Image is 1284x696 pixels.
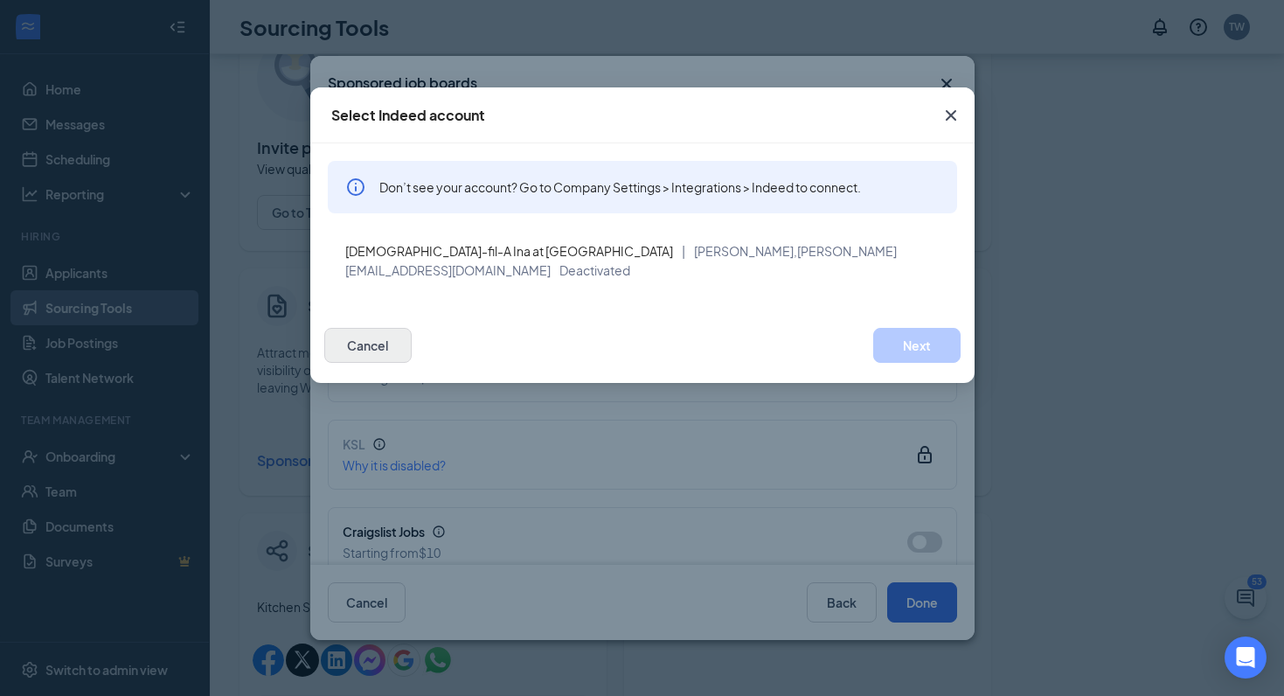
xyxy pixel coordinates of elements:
[559,262,630,278] span: Deactivated
[927,87,975,143] button: Close
[345,177,366,198] svg: Info
[873,328,961,363] button: Next
[694,243,797,259] span: [PERSON_NAME],
[940,105,961,126] svg: Cross
[345,243,673,259] span: [DEMOGRAPHIC_DATA]-fil-A Ina at [GEOGRAPHIC_DATA]
[379,178,861,196] span: Don’t see your account? Go to Company Settings > Integrations > Indeed to connect.
[682,243,685,259] span: |
[1225,637,1267,679] div: Open Intercom Messenger
[324,328,412,363] button: Cancel
[331,106,485,125] div: Select Indeed account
